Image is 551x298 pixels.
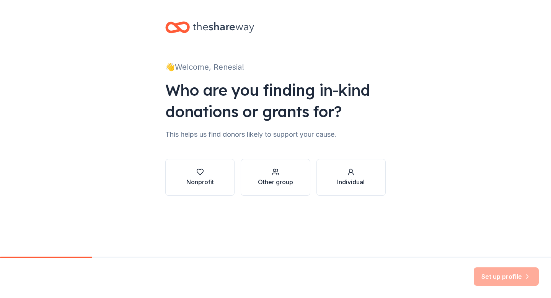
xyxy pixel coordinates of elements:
div: Who are you finding in-kind donations or grants for? [165,79,386,122]
div: This helps us find donors likely to support your cause. [165,128,386,141]
div: Nonprofit [186,177,214,187]
button: Nonprofit [165,159,235,196]
div: 👋 Welcome, Renesia! [165,61,386,73]
button: Individual [316,159,386,196]
div: Other group [258,177,293,187]
button: Other group [241,159,310,196]
div: Individual [337,177,365,187]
